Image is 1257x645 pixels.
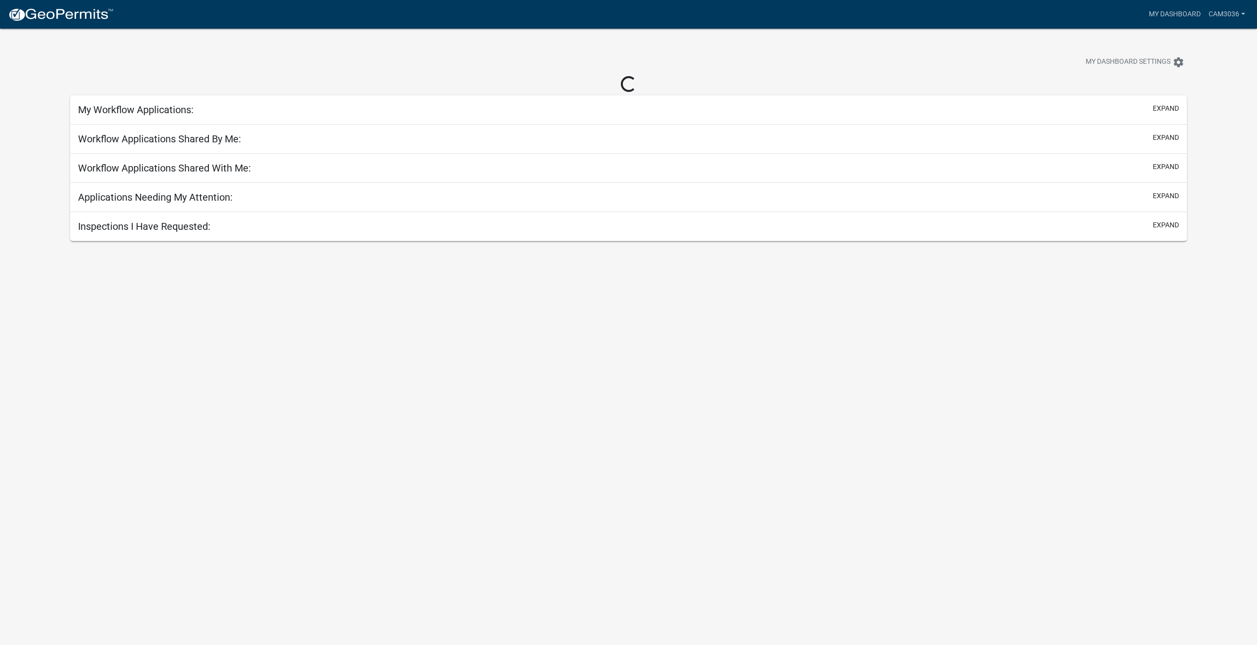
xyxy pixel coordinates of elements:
[1153,103,1179,114] button: expand
[78,162,251,174] h5: Workflow Applications Shared With Me:
[1153,220,1179,230] button: expand
[1153,132,1179,143] button: expand
[78,220,210,232] h5: Inspections I Have Requested:
[78,104,194,116] h5: My Workflow Applications:
[1205,5,1249,24] a: Cam3036
[1145,5,1205,24] a: My Dashboard
[78,133,241,145] h5: Workflow Applications Shared By Me:
[1153,191,1179,201] button: expand
[1086,56,1171,68] span: My Dashboard Settings
[78,191,233,203] h5: Applications Needing My Attention:
[1173,56,1184,68] i: settings
[1153,162,1179,172] button: expand
[1078,52,1192,72] button: My Dashboard Settingssettings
